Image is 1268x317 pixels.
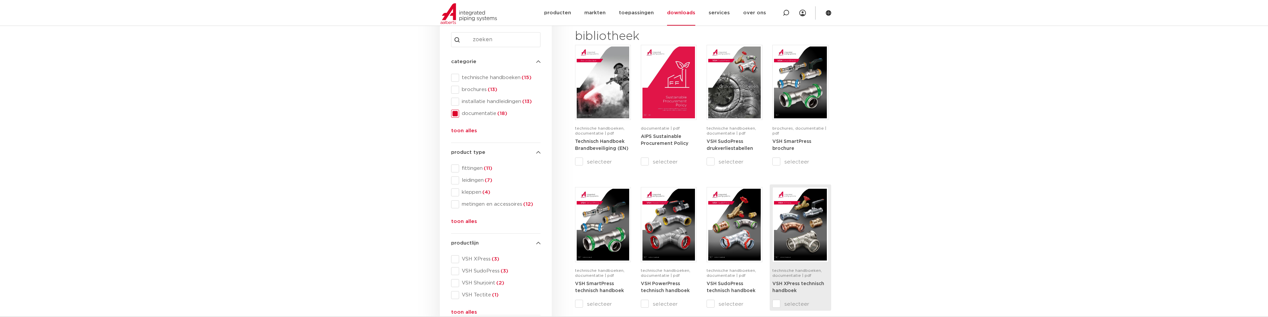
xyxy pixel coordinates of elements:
div: brochures(13) [451,86,540,94]
label: selecteer [707,158,762,166]
a: VSH SudoPress technisch handboek [707,281,755,293]
span: (12) [522,202,533,207]
a: VSH SudoPress drukverliestabellen [707,139,753,151]
label: selecteer [575,158,631,166]
div: installatie handleidingen(13) [451,98,540,106]
h2: bibliotheek [575,29,693,45]
span: technische handboeken, documentatie | pdf [707,268,756,277]
div: VSH Shurjoint(2) [451,279,540,287]
a: VSH PowerPress technisch handboek [641,281,690,293]
span: metingen en accessoires [459,201,540,208]
div: fittingen(11) [451,164,540,172]
span: VSH SudoPress [459,268,540,274]
span: brochures [459,86,540,93]
span: technische handboeken [459,74,540,81]
button: toon alles [451,127,477,138]
label: selecteer [641,300,697,308]
div: metingen en accessoires(12) [451,200,540,208]
span: (11) [483,166,492,171]
div: kleppen(4) [451,188,540,196]
span: (13) [521,99,532,104]
span: (13) [487,87,497,92]
span: (15) [521,75,532,80]
label: selecteer [772,158,828,166]
span: technische handboeken, documentatie | pdf [707,126,756,135]
span: brochures, documentatie | pdf [772,126,826,135]
span: VSH Shurjoint [459,280,540,286]
span: leidingen [459,177,540,184]
label: selecteer [575,300,631,308]
span: technische handboeken, documentatie | pdf [641,268,690,277]
span: (1) [491,292,499,297]
span: fittingen [459,165,540,172]
span: documentatie [459,110,540,117]
div: documentatie(18) [451,110,540,118]
span: (7) [484,178,492,183]
a: VSH XPress technisch handboek [772,281,824,293]
span: (4) [481,190,490,195]
img: VSH-PowerPress_A4TM_5008817_2024_3.1_NL-pdf.jpg [642,189,695,261]
span: documentatie | pdf [641,126,680,130]
img: VSH-SmartPress_A4TM_5009301_2023_2.0-EN-pdf.jpg [577,189,629,261]
span: technische handboeken, documentatie | pdf [575,126,625,135]
span: (3) [491,257,499,262]
label: selecteer [641,158,697,166]
div: VSH SudoPress(3) [451,267,540,275]
img: VSH-SudoPress_A4TM_5001604-2023-3.0_NL-pdf.jpg [708,189,761,261]
span: VSH Tectite [459,292,540,298]
a: VSH SmartPress technisch handboek [575,281,624,293]
a: AIPS Sustainable Procurement Policy [641,134,688,146]
span: kleppen [459,189,540,196]
img: VSH-XPress_A4TM_5008762_2025_4.1_NL-pdf.jpg [774,189,827,261]
div: VSH XPress(3) [451,255,540,263]
h4: productlijn [451,239,540,247]
span: (2) [495,280,504,285]
img: FireProtection_A4TM_5007915_2025_2.0_EN-pdf.jpg [577,47,629,118]
img: Aips_A4Sustainable-Procurement-Policy_5011446_EN-pdf.jpg [642,47,695,118]
span: technische handboeken, documentatie | pdf [575,268,625,277]
h4: categorie [451,58,540,66]
span: VSH XPress [459,256,540,263]
span: technische handboeken, documentatie | pdf [772,268,822,277]
div: technische handboeken(15) [451,74,540,82]
span: (3) [500,268,508,273]
img: VSH-SmartPress_A4Brochure-5008016-2023_2.0_NL-pdf.jpg [774,47,827,118]
button: toon alles [451,218,477,228]
label: selecteer [772,300,828,308]
span: (18) [496,111,507,116]
a: Technisch Handboek Brandbeveiliging (EN) [575,139,629,151]
img: VSH-SudoPress_A4PLT_5007706_2024-2.0_NL-pdf.jpg [708,47,761,118]
span: installatie handleidingen [459,98,540,105]
label: selecteer [707,300,762,308]
a: VSH SmartPress brochure [772,139,811,151]
div: leidingen(7) [451,176,540,184]
h4: product type [451,149,540,157]
div: VSH Tectite(1) [451,291,540,299]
